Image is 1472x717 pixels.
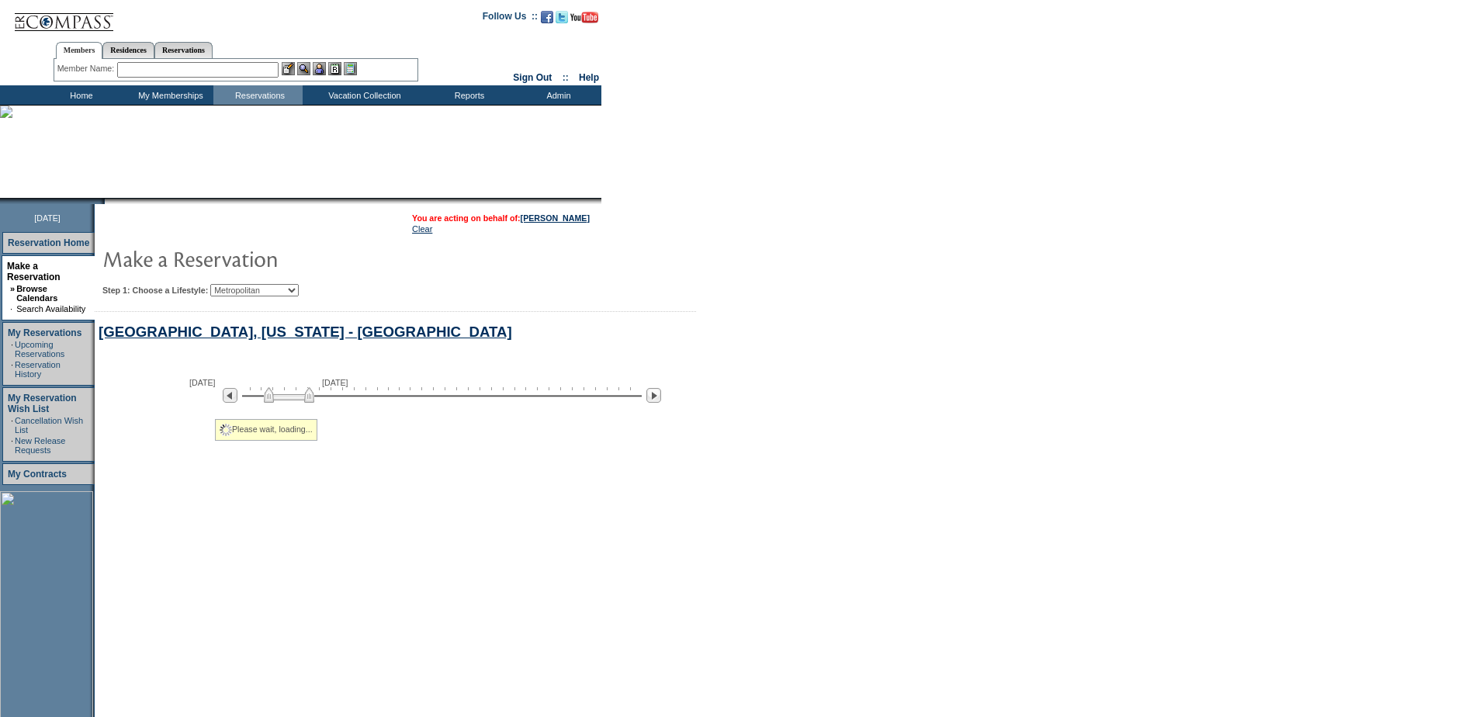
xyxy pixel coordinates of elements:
[322,378,348,387] span: [DATE]
[15,436,65,455] a: New Release Requests
[8,469,67,480] a: My Contracts
[483,9,538,28] td: Follow Us ::
[11,340,13,358] td: ·
[11,360,13,379] td: ·
[102,42,154,58] a: Residences
[34,213,61,223] span: [DATE]
[124,85,213,105] td: My Memberships
[99,198,105,204] img: promoShadowLeftCorner.gif
[8,327,81,338] a: My Reservations
[521,213,590,223] a: [PERSON_NAME]
[57,62,117,75] div: Member Name:
[56,42,103,59] a: Members
[512,85,601,105] td: Admin
[99,324,512,340] a: [GEOGRAPHIC_DATA], [US_STATE] - [GEOGRAPHIC_DATA]
[282,62,295,75] img: b_edit.gif
[541,11,553,23] img: Become our fan on Facebook
[213,85,303,105] td: Reservations
[220,424,232,436] img: spinner2.gif
[570,12,598,23] img: Subscribe to our YouTube Channel
[570,16,598,25] a: Subscribe to our YouTube Channel
[297,62,310,75] img: View
[105,198,106,204] img: blank.gif
[556,11,568,23] img: Follow us on Twitter
[35,85,124,105] td: Home
[423,85,512,105] td: Reports
[11,436,13,455] td: ·
[16,304,85,313] a: Search Availability
[15,360,61,379] a: Reservation History
[513,72,552,83] a: Sign Out
[11,416,13,435] td: ·
[223,388,237,403] img: Previous
[189,378,216,387] span: [DATE]
[412,213,590,223] span: You are acting on behalf of:
[646,388,661,403] img: Next
[8,237,89,248] a: Reservation Home
[579,72,599,83] a: Help
[344,62,357,75] img: b_calculator.gif
[102,286,208,295] b: Step 1: Choose a Lifestyle:
[10,304,15,313] td: ·
[8,393,77,414] a: My Reservation Wish List
[556,16,568,25] a: Follow us on Twitter
[102,243,413,274] img: pgTtlMakeReservation.gif
[313,62,326,75] img: Impersonate
[154,42,213,58] a: Reservations
[7,261,61,282] a: Make a Reservation
[303,85,423,105] td: Vacation Collection
[563,72,569,83] span: ::
[215,419,317,441] div: Please wait, loading...
[412,224,432,234] a: Clear
[328,62,341,75] img: Reservations
[541,16,553,25] a: Become our fan on Facebook
[16,284,57,303] a: Browse Calendars
[15,340,64,358] a: Upcoming Reservations
[15,416,83,435] a: Cancellation Wish List
[10,284,15,293] b: »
